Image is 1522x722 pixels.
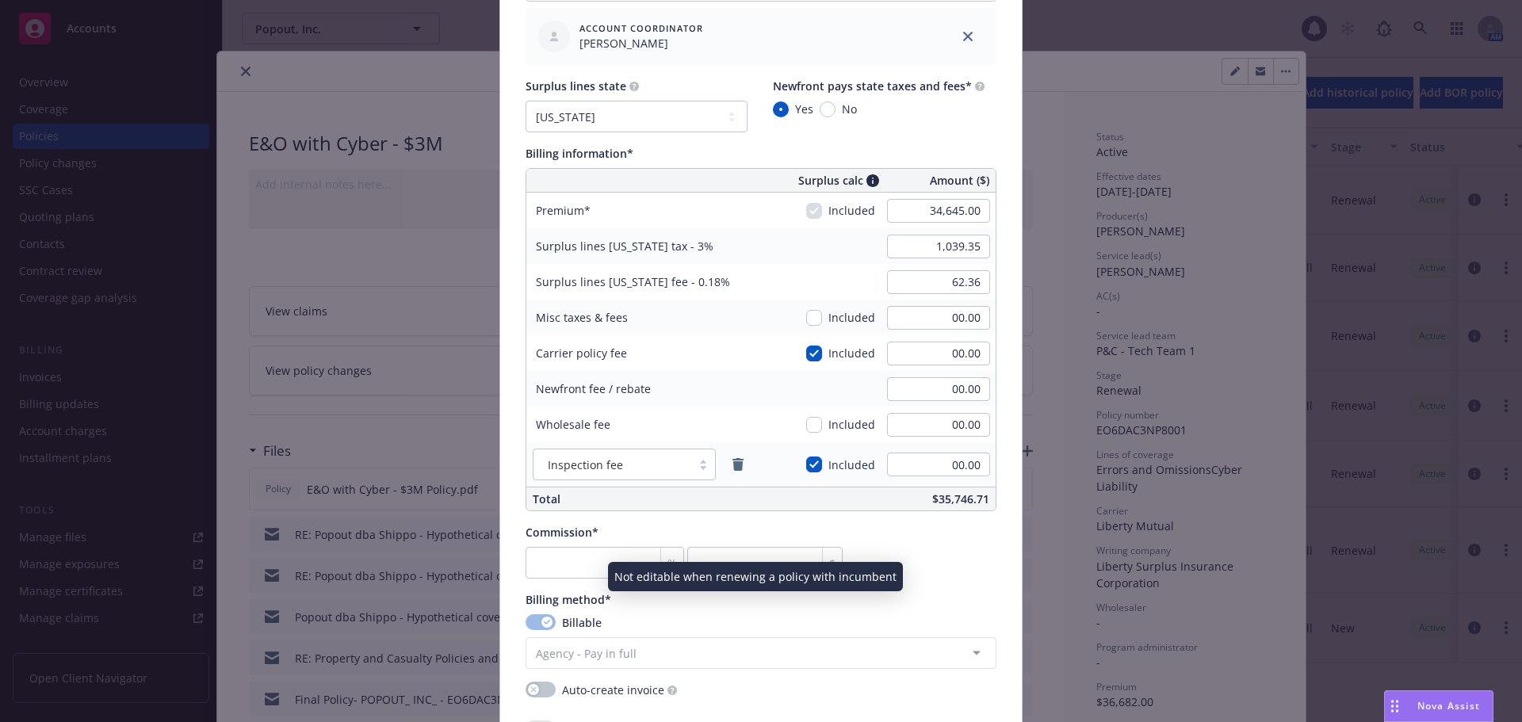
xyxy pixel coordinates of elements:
span: Misc taxes & fees [536,310,628,325]
span: Premium [536,203,591,218]
span: Surplus calc [798,172,863,189]
input: Yes [773,101,789,117]
input: 0.00 [887,377,990,401]
span: Included [828,309,875,326]
span: Surplus lines [US_STATE] tax - 3% [536,239,713,254]
span: Amount ($) [930,172,989,189]
span: Total [533,491,560,506]
input: 0.00 [887,199,990,223]
input: 0.00 [887,306,990,330]
span: Newfront pays state taxes and fees* [773,78,972,94]
span: $35,746.71 [932,491,989,506]
span: Wholesale fee [536,417,610,432]
span: Included [828,202,875,219]
button: Nova Assist [1384,690,1493,722]
input: 0.00 [887,342,990,365]
span: Commission* [526,525,598,540]
span: No [842,101,857,117]
input: No [820,101,836,117]
span: Yes [795,101,813,117]
span: Billing method*BillableAgency - Pay in full [526,591,996,669]
span: Carrier policy fee [536,346,627,361]
a: remove [728,455,748,474]
span: Auto-create invoice [562,682,664,698]
span: Surplus lines [US_STATE] fee - 0.18% [536,274,730,289]
span: Included [828,416,875,433]
input: 0.00 [887,453,990,476]
span: Included [828,345,875,361]
input: 0.00 [887,413,990,437]
input: 0.00 [887,270,990,294]
span: Newfront fee / rebate [536,381,651,396]
div: Drag to move [1385,691,1405,721]
div: Billable [526,614,996,631]
span: Inspection fee [548,457,623,473]
span: Included [828,457,875,473]
span: Inspection fee [541,457,683,473]
input: 0.00 [887,235,990,258]
span: Surplus lines state [526,78,626,94]
span: Billing method* [526,592,611,607]
a: close [958,27,977,46]
span: Billing information* [526,146,633,161]
span: [PERSON_NAME] [579,35,703,52]
span: Account Coordinator [579,21,703,35]
span: Nova Assist [1417,699,1480,712]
